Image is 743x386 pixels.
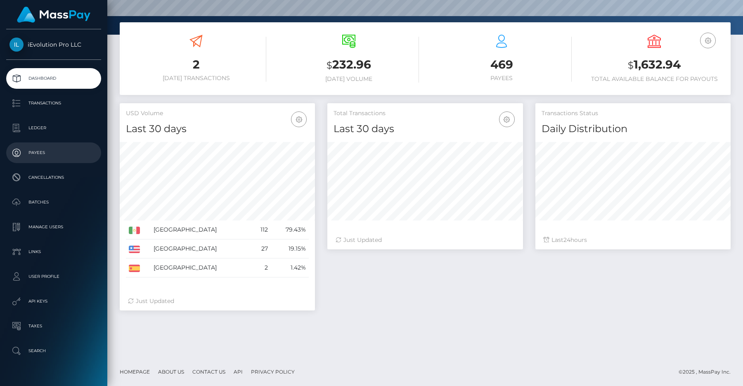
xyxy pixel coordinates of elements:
p: Batches [9,196,98,208]
h5: USD Volume [126,109,309,118]
p: Cancellations [9,171,98,184]
h6: [DATE] Volume [279,76,419,83]
a: Homepage [116,365,153,378]
td: 79.43% [271,220,309,239]
img: US.png [129,246,140,253]
p: Payees [9,147,98,159]
a: Privacy Policy [248,365,298,378]
img: MassPay Logo [17,7,90,23]
td: 19.15% [271,239,309,258]
p: Links [9,246,98,258]
td: [GEOGRAPHIC_DATA] [151,220,251,239]
p: Manage Users [9,221,98,233]
div: Last hours [544,236,722,244]
a: Ledger [6,118,101,138]
h4: Last 30 days [126,122,309,136]
a: User Profile [6,266,101,287]
h4: Last 30 days [334,122,516,136]
td: 1.42% [271,258,309,277]
a: Batches [6,192,101,213]
small: $ [327,59,332,71]
small: $ [628,59,634,71]
p: Dashboard [9,72,98,85]
p: Taxes [9,320,98,332]
a: Transactions [6,93,101,114]
a: Contact Us [189,365,229,378]
h5: Transactions Status [542,109,724,118]
p: Ledger [9,122,98,134]
h3: 2 [126,57,266,73]
h5: Total Transactions [334,109,516,118]
a: Dashboard [6,68,101,89]
td: 27 [251,239,271,258]
img: iEvolution Pro LLC [9,38,24,52]
div: Just Updated [336,236,514,244]
a: Links [6,242,101,262]
a: Cancellations [6,167,101,188]
a: Manage Users [6,217,101,237]
div: © 2025 , MassPay Inc. [679,367,737,377]
h3: 469 [431,57,572,73]
h3: 1,632.94 [584,57,724,73]
div: Just Updated [128,297,307,305]
h3: 232.96 [279,57,419,73]
a: Search [6,341,101,361]
span: 24 [563,236,570,244]
h4: Daily Distribution [542,122,724,136]
p: Transactions [9,97,98,109]
a: About Us [155,365,187,378]
img: ES.png [129,265,140,272]
td: [GEOGRAPHIC_DATA] [151,239,251,258]
a: API [230,365,246,378]
h6: Payees [431,75,572,82]
h6: [DATE] Transactions [126,75,266,82]
td: 2 [251,258,271,277]
p: User Profile [9,270,98,283]
h6: Total Available Balance for Payouts [584,76,724,83]
p: Search [9,345,98,357]
img: MX.png [129,227,140,234]
a: API Keys [6,291,101,312]
td: [GEOGRAPHIC_DATA] [151,258,251,277]
span: iEvolution Pro LLC [6,41,101,48]
p: API Keys [9,295,98,308]
a: Taxes [6,316,101,336]
td: 112 [251,220,271,239]
a: Payees [6,142,101,163]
